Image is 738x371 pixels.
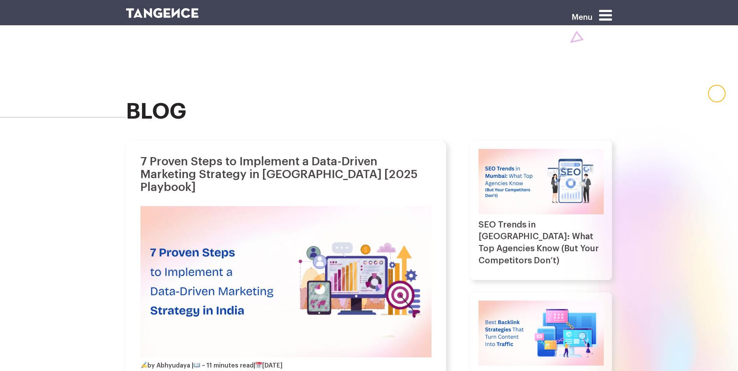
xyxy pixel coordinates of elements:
[194,362,200,368] img: 📖
[141,362,147,368] img: ✍️
[140,206,432,357] img: 7 Proven Steps to Implement a Data-Driven Marketing Strategy in India [2025 Playbook]
[214,363,254,369] span: minutes read
[207,363,212,369] span: 11
[126,100,612,124] h2: blog
[256,362,262,368] img: 📅
[126,8,199,18] img: logo SVG
[479,149,604,214] img: SEO Trends in Mumbai: What Top Agencies Know (But Your Competitors Don’t)
[140,155,432,194] h1: 7 Proven Steps to Implement a Data-Driven Marketing Strategy in [GEOGRAPHIC_DATA] [2025 Playbook]
[202,363,205,369] span: ~
[479,220,599,265] a: SEO Trends in [GEOGRAPHIC_DATA]: What Top Agencies Know (But Your Competitors Don’t)
[479,301,604,366] img: Best Backlink Strategies That Turn Content Into Traffic
[140,362,283,369] h4: by Abhyudaya | | [DATE]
